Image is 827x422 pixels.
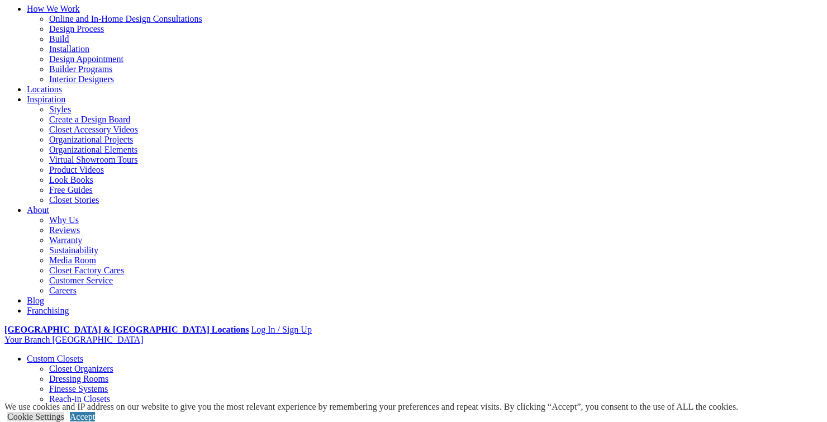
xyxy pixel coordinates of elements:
a: Warranty [49,235,82,245]
a: [GEOGRAPHIC_DATA] & [GEOGRAPHIC_DATA] Locations [4,325,249,334]
a: Create a Design Board [49,115,130,124]
a: How We Work [27,4,80,13]
a: Why Us [49,215,79,225]
div: We use cookies and IP address on our website to give you the most relevant experience by remember... [4,402,738,412]
a: Closet Stories [49,195,99,205]
a: Design Appointment [49,54,123,64]
a: Careers [49,286,77,295]
a: Blog [27,296,44,305]
a: Builder Programs [49,64,112,74]
a: Look Books [49,175,93,184]
a: Online and In-Home Design Consultations [49,14,202,23]
a: Finesse Systems [49,384,108,393]
a: Product Videos [49,165,104,174]
a: Styles [49,105,71,114]
a: About [27,205,49,215]
span: [GEOGRAPHIC_DATA] [52,335,143,344]
a: Closet Factory Cares [49,265,124,275]
a: Log In / Sign Up [251,325,311,334]
a: Closet Organizers [49,364,113,373]
a: Installation [49,44,89,54]
span: Your Branch [4,335,50,344]
a: Free Guides [49,185,93,195]
a: Sustainability [49,245,98,255]
a: Closet Accessory Videos [49,125,138,134]
a: Reviews [49,225,80,235]
a: Organizational Elements [49,145,137,154]
a: Locations [27,84,62,94]
a: Build [49,34,69,44]
a: Design Process [49,24,104,34]
a: Customer Service [49,276,113,285]
a: Dressing Rooms [49,374,108,383]
a: Cookie Settings [7,412,64,421]
a: Interior Designers [49,74,114,84]
a: Media Room [49,255,96,265]
a: Organizational Projects [49,135,133,144]
a: Your Branch [GEOGRAPHIC_DATA] [4,335,144,344]
a: Virtual Showroom Tours [49,155,138,164]
a: Franchising [27,306,69,315]
a: Accept [70,412,95,421]
a: Custom Closets [27,354,83,363]
a: Reach-in Closets [49,394,110,404]
a: Inspiration [27,94,65,104]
